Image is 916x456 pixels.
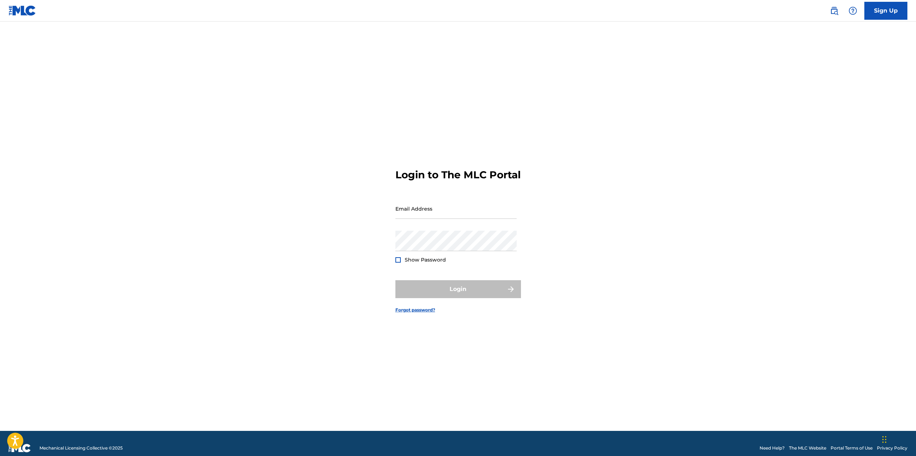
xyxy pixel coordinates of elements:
[831,445,873,451] a: Portal Terms of Use
[849,6,857,15] img: help
[827,4,841,18] a: Public Search
[789,445,826,451] a: The MLC Website
[405,257,446,263] span: Show Password
[395,169,521,181] h3: Login to The MLC Portal
[880,422,916,456] iframe: Chat Widget
[9,444,31,452] img: logo
[9,5,36,16] img: MLC Logo
[846,4,860,18] div: Help
[760,445,785,451] a: Need Help?
[877,445,907,451] a: Privacy Policy
[395,307,435,313] a: Forgot password?
[39,445,123,451] span: Mechanical Licensing Collective © 2025
[882,429,887,450] div: Drag
[864,2,907,20] a: Sign Up
[830,6,839,15] img: search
